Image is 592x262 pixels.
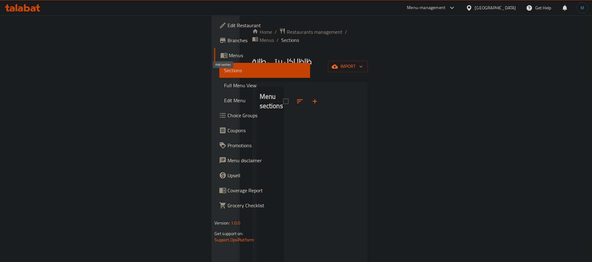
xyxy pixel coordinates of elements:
[214,138,311,153] a: Promotions
[287,28,342,36] span: Restaurants management
[224,67,306,74] span: Sections
[228,127,306,134] span: Coupons
[228,187,306,194] span: Coverage Report
[214,18,311,33] a: Edit Restaurant
[215,236,254,244] a: Support.OpsPlatform
[214,168,311,183] a: Upsell
[345,28,347,36] li: /
[328,61,368,72] button: import
[228,202,306,209] span: Grocery Checklist
[581,4,585,11] span: M
[215,229,243,238] span: Get support on:
[257,116,284,121] nav: Menu sections
[231,219,241,227] span: 1.0.0
[214,183,311,198] a: Coverage Report
[214,123,311,138] a: Coupons
[224,82,306,89] span: Full Menu View
[215,219,230,227] span: Version:
[228,157,306,164] span: Menu disclaimer
[219,93,311,108] a: Edit Menu
[229,52,306,59] span: Menus
[214,198,311,213] a: Grocery Checklist
[228,172,306,179] span: Upsell
[214,48,311,63] a: Menus
[228,22,306,29] span: Edit Restaurant
[333,63,363,70] span: import
[219,78,311,93] a: Full Menu View
[228,37,306,44] span: Branches
[214,33,311,48] a: Branches
[279,28,342,36] a: Restaurants management
[228,112,306,119] span: Choice Groups
[224,97,306,104] span: Edit Menu
[228,142,306,149] span: Promotions
[214,108,311,123] a: Choice Groups
[407,4,446,12] div: Menu-management
[475,4,516,11] div: [GEOGRAPHIC_DATA]
[214,153,311,168] a: Menu disclaimer
[219,63,311,78] a: Sections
